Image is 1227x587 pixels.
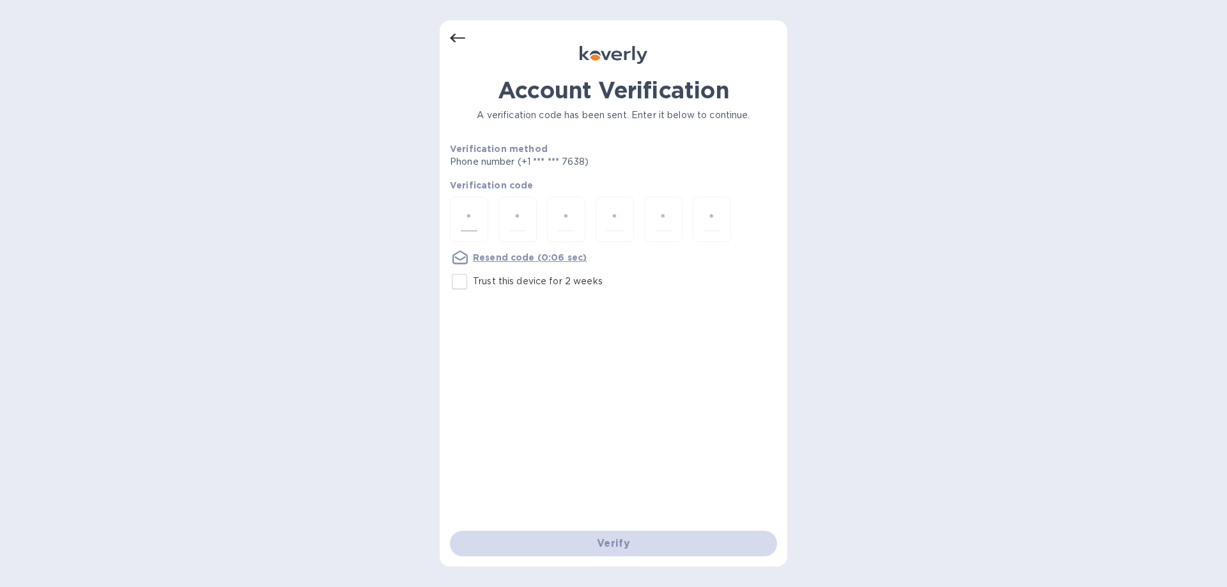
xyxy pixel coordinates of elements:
[450,144,548,154] b: Verification method
[450,155,686,169] p: Phone number (+1 *** *** 7638)
[450,109,777,122] p: A verification code has been sent. Enter it below to continue.
[473,275,603,288] p: Trust this device for 2 weeks
[450,77,777,103] h1: Account Verification
[473,252,587,263] u: Resend code (0:06 sec)
[450,179,777,192] p: Verification code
